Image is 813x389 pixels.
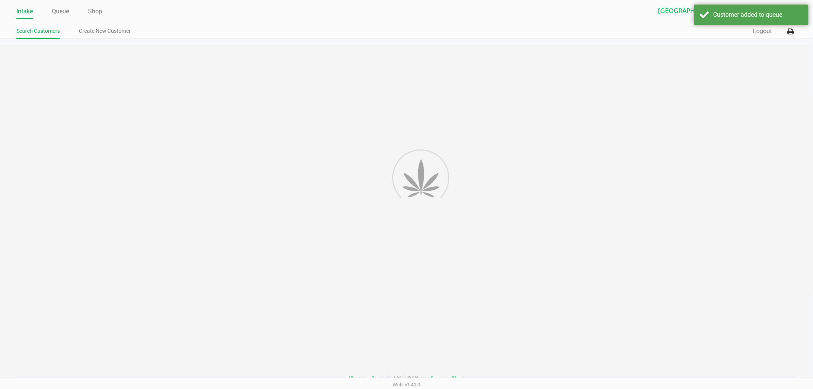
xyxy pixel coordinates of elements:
[658,6,732,16] span: [GEOGRAPHIC_DATA]
[88,6,102,17] a: Shop
[52,6,69,17] a: Queue
[16,6,33,17] a: Intake
[713,10,803,19] div: Customer added to queue
[393,382,420,387] span: Web: v1.40.0
[737,4,748,18] button: Select
[16,26,60,36] a: Search Customers
[753,27,772,36] button: Logout
[79,26,131,36] a: Create New Customer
